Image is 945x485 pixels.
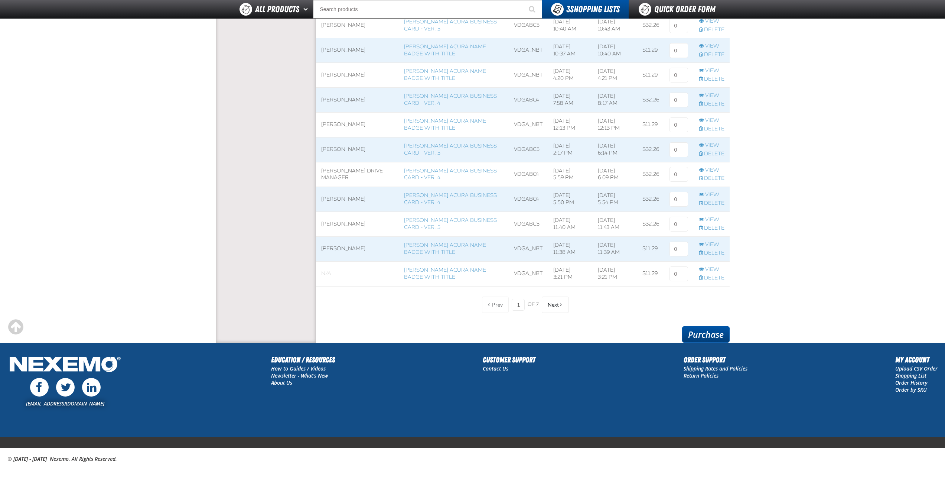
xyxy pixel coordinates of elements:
[509,13,548,38] td: VDGABC5
[669,93,688,107] input: 0
[637,261,664,286] td: $11.29
[699,76,724,83] a: Delete row action
[699,175,724,182] a: Delete row action
[404,192,497,206] a: [PERSON_NAME] Acura Business Card - Ver. 4
[669,117,688,132] input: 0
[548,113,593,138] td: [DATE] 12:13 PM
[271,354,335,365] h2: Education / Resources
[637,187,664,212] td: $32.26
[404,143,497,156] a: [PERSON_NAME] Acura Business Card - Ver. 5
[509,113,548,138] td: VDGA_NBT
[548,162,593,187] td: [DATE] 5:59 PM
[509,236,548,261] td: VDGA_NBT
[509,137,548,162] td: VDGABC5
[593,63,637,88] td: [DATE] 4:21 PM
[404,118,486,131] a: [PERSON_NAME] Acura Name Badge with Title
[895,372,926,379] a: Shopping List
[593,236,637,261] td: [DATE] 11:39 AM
[699,126,724,133] a: Delete row action
[593,261,637,286] td: [DATE] 3:21 PM
[548,63,593,88] td: [DATE] 4:20 PM
[404,242,486,255] a: [PERSON_NAME] Acura Name Badge with Title
[699,18,724,25] a: View row action
[637,113,664,138] td: $11.29
[404,168,497,181] a: [PERSON_NAME] Acura Business Card - Ver. 4
[699,151,724,158] a: Delete row action
[548,212,593,237] td: [DATE] 11:40 AM
[699,142,724,149] a: View row action
[669,18,688,33] input: 0
[699,26,724,33] a: Delete row action
[509,88,548,113] td: VDGABC4
[699,67,724,74] a: View row action
[528,301,539,308] span: of 7
[682,326,730,343] a: Purchase
[316,113,399,138] td: [PERSON_NAME]
[637,212,664,237] td: $32.26
[895,365,938,372] a: Upload CSV Order
[593,88,637,113] td: [DATE] 8:17 AM
[637,137,664,162] td: $32.26
[271,365,326,372] a: How to Guides / Videos
[509,63,548,88] td: VDGA_NBT
[669,192,688,207] input: 0
[669,68,688,83] input: 0
[548,38,593,63] td: [DATE] 10:37 AM
[637,13,664,38] td: $32.26
[316,13,399,38] td: [PERSON_NAME]
[895,354,938,365] h2: My Account
[483,354,535,365] h2: Customer Support
[316,212,399,237] td: [PERSON_NAME]
[699,191,724,198] a: View row action
[669,142,688,157] input: 0
[271,379,292,386] a: About Us
[699,250,724,257] a: Delete row action
[7,319,24,335] div: Scroll to the top
[316,162,399,187] td: [PERSON_NAME] DRIVE MANAGER
[593,212,637,237] td: [DATE] 11:43 AM
[699,200,724,207] a: Delete row action
[699,101,724,108] a: Delete row action
[404,68,486,81] a: [PERSON_NAME] Acura Name Badge with Title
[316,261,399,286] td: Blank
[895,386,927,393] a: Order by SKU
[548,137,593,162] td: [DATE] 2:17 PM
[548,261,593,286] td: [DATE] 3:21 PM
[509,38,548,63] td: VDGA_NBT
[26,400,104,407] a: [EMAIL_ADDRESS][DOMAIN_NAME]
[566,4,570,14] strong: 3
[637,162,664,187] td: $32.26
[669,217,688,232] input: 0
[699,167,724,174] a: View row action
[271,372,328,379] a: Newsletter - What's New
[637,236,664,261] td: $11.29
[548,302,559,308] span: Next Page
[669,43,688,58] input: 0
[699,225,724,232] a: Delete row action
[637,63,664,88] td: $11.29
[316,38,399,63] td: [PERSON_NAME]
[593,38,637,63] td: [DATE] 10:40 AM
[699,92,724,99] a: View row action
[593,162,637,187] td: [DATE] 6:09 PM
[509,187,548,212] td: VDGABC4
[316,63,399,88] td: [PERSON_NAME]
[509,261,548,286] td: VDGA_NBT
[483,365,508,372] a: Contact Us
[7,354,123,376] img: Nexemo Logo
[548,187,593,212] td: [DATE] 5:50 PM
[669,266,688,281] input: 0
[509,162,548,187] td: VDGABC4
[669,167,688,182] input: 0
[699,241,724,248] a: View row action
[512,299,525,311] input: Current page number
[637,88,664,113] td: $32.26
[316,137,399,162] td: [PERSON_NAME]
[699,51,724,58] a: Delete row action
[404,43,486,57] a: [PERSON_NAME] Acura Name Badge with Title
[669,242,688,256] input: 0
[699,275,724,282] a: Delete row action
[316,88,399,113] td: [PERSON_NAME]
[509,212,548,237] td: VDGABC5
[255,3,299,16] span: All Products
